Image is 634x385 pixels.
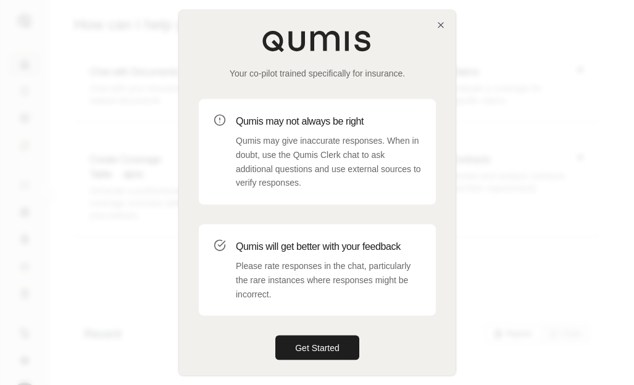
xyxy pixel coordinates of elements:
[236,134,421,190] p: Qumis may give inaccurate responses. When in doubt, use the Qumis Clerk chat to ask additional qu...
[236,259,421,301] p: Please rate responses in the chat, particularly the rare instances where responses might be incor...
[262,30,373,52] img: Qumis Logo
[199,67,436,80] p: Your co-pilot trained specifically for insurance.
[275,336,359,360] button: Get Started
[236,114,421,129] h3: Qumis may not always be right
[236,239,421,254] h3: Qumis will get better with your feedback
